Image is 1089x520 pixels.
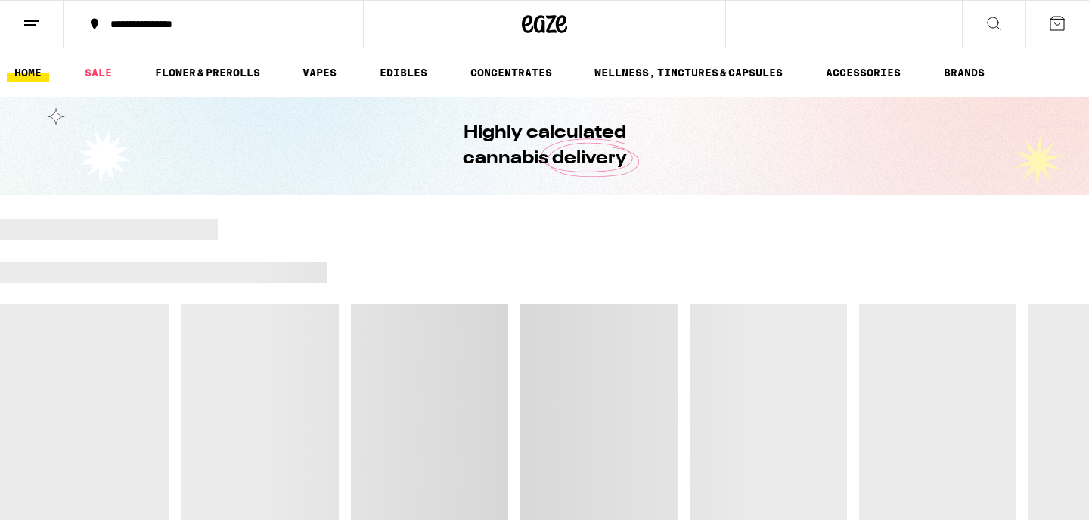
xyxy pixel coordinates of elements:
[463,63,560,82] a: CONCENTRATES
[147,63,268,82] a: FLOWER & PREROLLS
[587,63,790,82] a: WELLNESS, TINCTURES & CAPSULES
[420,120,669,172] h1: Highly calculated cannabis delivery
[77,63,119,82] a: SALE
[7,63,49,82] a: HOME
[936,63,992,82] a: BRANDS
[372,63,435,82] a: EDIBLES
[818,63,908,82] a: ACCESSORIES
[295,63,344,82] a: VAPES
